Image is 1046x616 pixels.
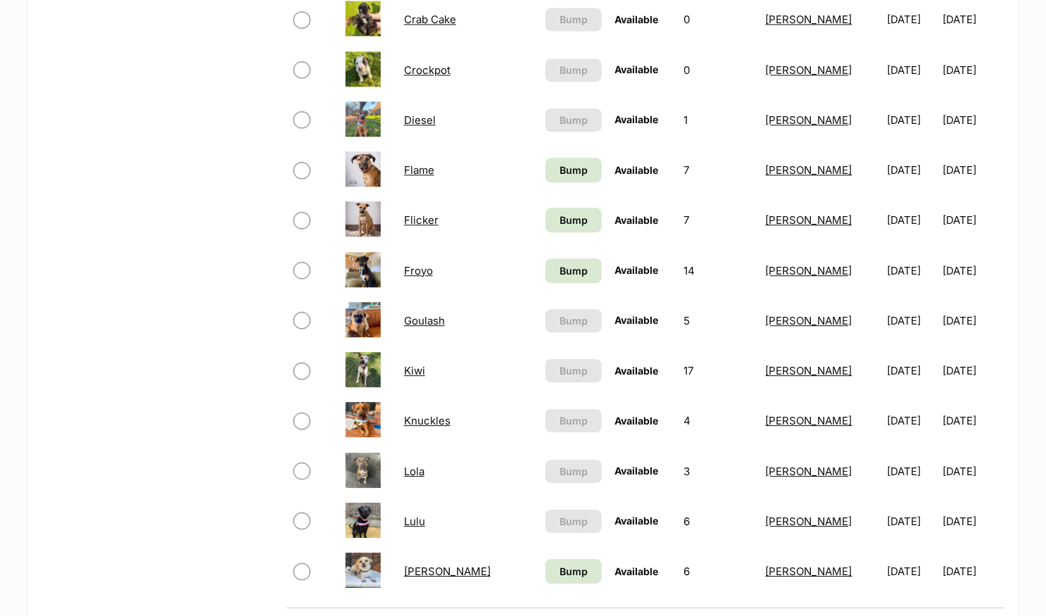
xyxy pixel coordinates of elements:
td: [DATE] [882,196,942,244]
button: Bump [546,510,602,533]
span: Available [615,465,658,477]
a: [PERSON_NAME] [766,364,852,377]
a: [PERSON_NAME] [766,213,852,227]
td: 17 [678,346,758,395]
td: [DATE] [943,246,1003,295]
span: Available [615,314,658,326]
td: [DATE] [882,246,942,295]
td: [DATE] [943,447,1003,496]
span: Bump [560,263,588,278]
a: Bump [546,158,602,182]
img: Kiwi [346,352,381,387]
span: Bump [560,113,588,127]
td: [DATE] [943,46,1003,94]
a: Bump [546,258,602,283]
td: [DATE] [882,497,942,546]
button: Bump [546,8,602,31]
span: Available [615,515,658,527]
span: Available [615,214,658,226]
span: Available [615,415,658,427]
td: [DATE] [882,96,942,144]
a: [PERSON_NAME] [766,163,852,177]
td: 6 [678,497,758,546]
td: [DATE] [943,196,1003,244]
span: Bump [560,564,588,579]
a: [PERSON_NAME] [766,113,852,127]
td: [DATE] [943,497,1003,546]
td: [DATE] [943,547,1003,596]
a: [PERSON_NAME] [766,515,852,528]
td: [DATE] [943,396,1003,445]
a: Crab Cake [404,13,456,26]
a: [PERSON_NAME] [766,414,852,427]
span: Bump [560,313,588,328]
span: Available [615,365,658,377]
td: [DATE] [943,96,1003,144]
td: [DATE] [882,46,942,94]
td: [DATE] [943,346,1003,395]
a: Diesel [404,113,436,127]
a: Kiwi [404,364,425,377]
img: Flicker [346,201,381,237]
button: Bump [546,108,602,132]
span: Bump [560,514,588,529]
span: Bump [560,464,588,479]
img: Flame [346,151,381,187]
button: Bump [546,359,602,382]
button: Bump [546,309,602,332]
span: Bump [560,213,588,227]
span: Available [615,13,658,25]
td: [DATE] [882,547,942,596]
button: Bump [546,409,602,432]
td: 4 [678,396,758,445]
td: [DATE] [882,346,942,395]
a: Knuckles [404,414,450,427]
a: [PERSON_NAME] [766,13,852,26]
td: 0 [678,46,758,94]
span: Available [615,264,658,276]
td: [DATE] [943,146,1003,194]
td: 6 [678,547,758,596]
button: Bump [546,58,602,82]
span: Bump [560,363,588,378]
td: 1 [678,96,758,144]
a: Flicker [404,213,439,227]
a: [PERSON_NAME] [404,565,491,578]
span: Available [615,113,658,125]
span: Available [615,565,658,577]
a: [PERSON_NAME] [766,565,852,578]
a: Froyo [404,264,433,277]
a: Flame [404,163,434,177]
span: Available [615,63,658,75]
span: Bump [560,63,588,77]
td: 14 [678,246,758,295]
a: [PERSON_NAME] [766,63,852,77]
span: Bump [560,163,588,177]
a: Bump [546,208,602,232]
a: [PERSON_NAME] [766,264,852,277]
a: [PERSON_NAME] [766,465,852,478]
td: 3 [678,447,758,496]
a: [PERSON_NAME] [766,314,852,327]
td: [DATE] [882,146,942,194]
span: Available [615,164,658,176]
a: Crockpot [404,63,450,77]
td: [DATE] [882,447,942,496]
td: 7 [678,196,758,244]
span: Bump [560,413,588,428]
span: Bump [560,12,588,27]
td: [DATE] [882,396,942,445]
td: [DATE] [943,296,1003,345]
a: Lola [404,465,424,478]
a: Bump [546,559,602,584]
td: 5 [678,296,758,345]
td: 7 [678,146,758,194]
a: Goulash [404,314,445,327]
button: Bump [546,460,602,483]
td: [DATE] [882,296,942,345]
a: Lulu [404,515,425,528]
